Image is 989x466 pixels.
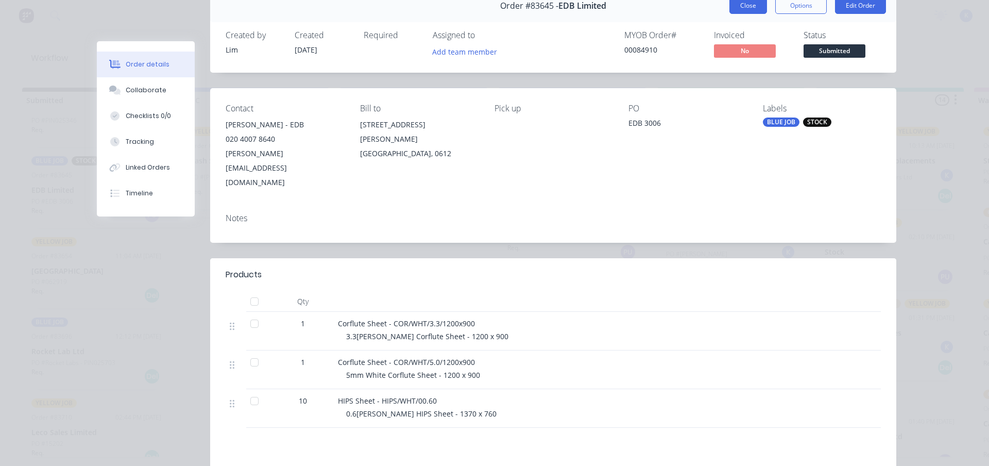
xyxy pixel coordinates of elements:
span: EDB Limited [558,1,606,11]
span: HIPS Sheet - HIPS/WHT/00.60 [338,396,437,406]
span: 1 [301,318,305,329]
div: Labels [763,104,881,113]
div: Qty [272,291,334,312]
div: BLUE JOB [763,118,799,127]
button: Add team member [427,44,503,58]
div: Timeline [126,189,153,198]
div: Invoiced [714,30,791,40]
span: 10 [299,395,307,406]
div: [PERSON_NAME][EMAIL_ADDRESS][DOMAIN_NAME] [226,146,344,190]
div: Status [804,30,881,40]
div: 020 4007 8640 [226,132,344,146]
span: Corflute Sheet - COR/WHT/3.3/1200x900 [338,319,475,328]
div: [STREET_ADDRESS][PERSON_NAME] [360,118,478,146]
span: [DATE] [295,45,317,55]
button: Order details [97,52,195,77]
div: Order details [126,60,169,69]
div: Contact [226,104,344,113]
div: Tracking [126,137,154,146]
span: Corflute Sheet - COR/WHT/5.0/1200x900 [338,357,475,367]
div: Bill to [360,104,478,113]
div: Created by [226,30,282,40]
div: Products [226,269,262,281]
div: [STREET_ADDRESS][PERSON_NAME][GEOGRAPHIC_DATA], 0612 [360,118,478,161]
button: Submitted [804,44,865,60]
div: [PERSON_NAME] - EDB [226,118,344,132]
div: Checklists 0/0 [126,111,171,121]
span: Order #83645 - [500,1,558,11]
div: Pick up [494,104,612,113]
div: Collaborate [126,86,166,95]
div: EDB 3006 [628,118,746,132]
div: MYOB Order # [624,30,702,40]
button: Collaborate [97,77,195,103]
div: Lim [226,44,282,55]
span: 0.6[PERSON_NAME] HIPS Sheet - 1370 x 760 [346,409,497,419]
span: 3.3[PERSON_NAME] Corflute Sheet - 1200 x 900 [346,331,508,341]
button: Tracking [97,129,195,155]
span: Submitted [804,44,865,57]
div: Notes [226,213,881,223]
div: 00084910 [624,44,702,55]
div: PO [628,104,746,113]
span: 1 [301,357,305,368]
span: 5mm White Corflute Sheet - 1200 x 900 [346,370,480,380]
div: [PERSON_NAME] - EDB020 4007 8640[PERSON_NAME][EMAIL_ADDRESS][DOMAIN_NAME] [226,118,344,190]
div: Created [295,30,351,40]
div: Required [364,30,420,40]
button: Timeline [97,180,195,206]
button: Linked Orders [97,155,195,180]
div: Assigned to [433,30,536,40]
button: Add team member [433,44,503,58]
div: STOCK [803,118,831,127]
div: [GEOGRAPHIC_DATA], 0612 [360,146,478,161]
span: No [714,44,776,57]
button: Checklists 0/0 [97,103,195,129]
div: Linked Orders [126,163,170,172]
